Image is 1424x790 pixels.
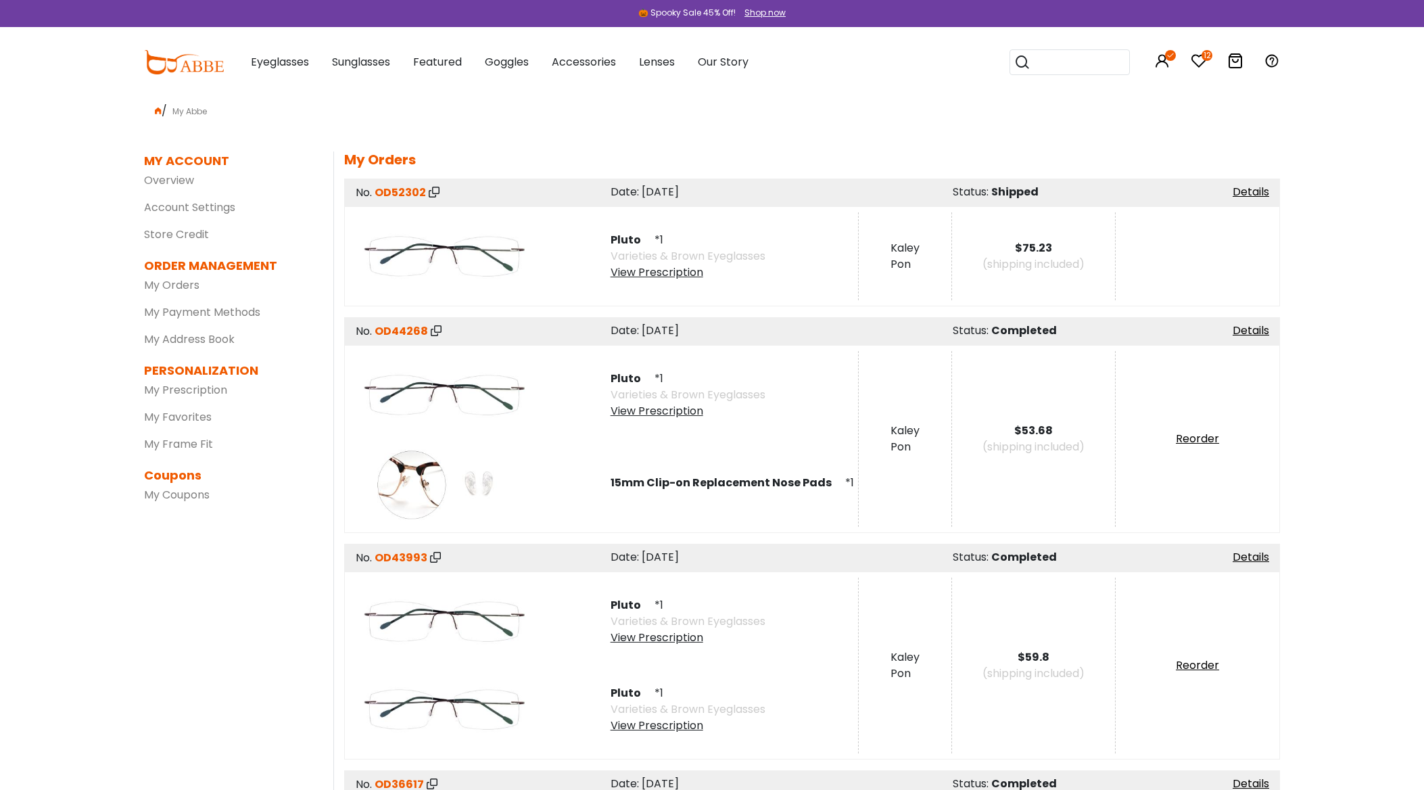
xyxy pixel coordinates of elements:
[144,277,199,293] a: My Orders
[144,227,209,242] a: Store Credit
[356,185,372,200] span: No.
[251,54,309,70] span: Eyeglasses
[144,304,260,320] a: My Payment Methods
[1176,431,1219,446] a: Reorder
[611,184,639,200] span: Date:
[642,549,679,565] span: [DATE]
[1233,549,1269,565] a: Details
[891,423,920,439] div: Kaley
[144,487,210,503] a: My Coupons
[952,666,1115,682] div: (shipping included)
[611,323,639,338] span: Date:
[356,578,532,666] img: product image
[891,649,920,666] div: Kaley
[1233,184,1269,200] a: Details
[485,54,529,70] span: Goggles
[375,323,428,339] span: OD44268
[167,106,212,117] span: My Abbe
[738,7,786,18] a: Shop now
[144,382,227,398] a: My Prescription
[356,212,532,300] img: product image
[744,7,786,19] div: Shop now
[638,7,736,19] div: 🎃 Spooky Sale 45% Off!
[891,240,920,256] div: Kaley
[611,613,765,629] span: Varieties & Brown Eyeglasses
[952,240,1115,256] div: $75.23
[698,54,749,70] span: Our Story
[891,666,920,682] div: Pon
[332,54,390,70] span: Sunglasses
[891,256,920,273] div: Pon
[611,387,765,402] span: Varieties & Brown Eyeglasses
[611,549,639,565] span: Date:
[144,172,194,188] a: Overview
[356,550,372,565] span: No.
[413,54,462,70] span: Featured
[952,439,1115,455] div: (shipping included)
[611,248,765,264] span: Varieties & Brown Eyeglasses
[144,152,229,170] dt: MY ACCOUNT
[952,649,1115,666] div: $59.8
[552,54,616,70] span: Accessories
[953,549,989,565] span: Status:
[356,666,532,753] img: product image
[356,351,532,439] img: product image
[1233,323,1269,338] a: Details
[891,439,920,455] div: Pon
[144,361,313,379] dt: PERSONALIZATION
[611,630,765,646] div: View Prescription
[155,108,162,114] img: home.png
[375,550,427,565] span: OD43993
[611,475,842,490] span: 15mm Clip-on Replacement Nose Pads
[144,256,313,275] dt: ORDER MANAGEMENT
[144,466,313,484] dt: Coupons
[991,323,1057,338] span: Completed
[639,54,675,70] span: Lenses
[642,184,679,200] span: [DATE]
[144,50,224,74] img: abbeglasses.com
[611,403,765,419] div: View Prescription
[1191,55,1207,71] a: 12
[611,718,765,734] div: View Prescription
[611,371,652,386] span: Pluto
[144,331,235,347] a: My Address Book
[1202,50,1212,61] i: 12
[144,436,213,452] a: My Frame Fit
[611,701,765,717] span: Varieties & Brown Eyeglasses
[144,97,1280,119] div: /
[611,597,652,613] span: Pluto
[144,409,212,425] a: My Favorites
[611,264,765,281] div: View Prescription
[356,323,372,339] span: No.
[642,323,679,338] span: [DATE]
[356,439,532,527] img: product image
[1176,657,1219,673] a: Reorder
[375,185,426,200] span: OD52302
[991,184,1039,200] span: Shipped
[952,423,1115,439] div: $53.68
[991,549,1057,565] span: Completed
[952,256,1115,273] div: (shipping included)
[611,685,652,701] span: Pluto
[611,232,652,248] span: Pluto
[344,152,1280,168] h5: My Orders
[144,200,235,215] a: Account Settings
[953,323,989,338] span: Status:
[953,184,989,200] span: Status:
